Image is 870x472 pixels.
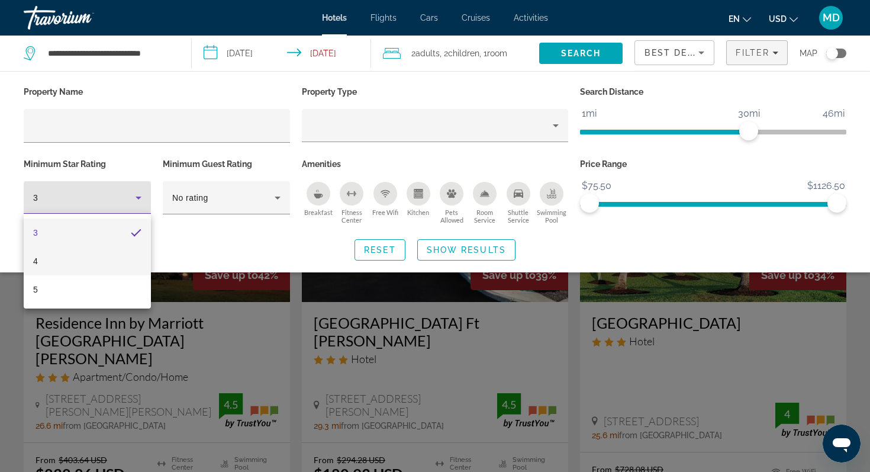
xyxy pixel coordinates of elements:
[823,425,861,463] iframe: Button to launch messaging window
[24,247,151,275] mat-option: 4 stars
[33,254,38,268] span: 4
[24,275,151,304] mat-option: 5 stars
[33,282,38,297] span: 5
[24,219,151,247] mat-option: 3 stars
[33,226,38,240] span: 3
